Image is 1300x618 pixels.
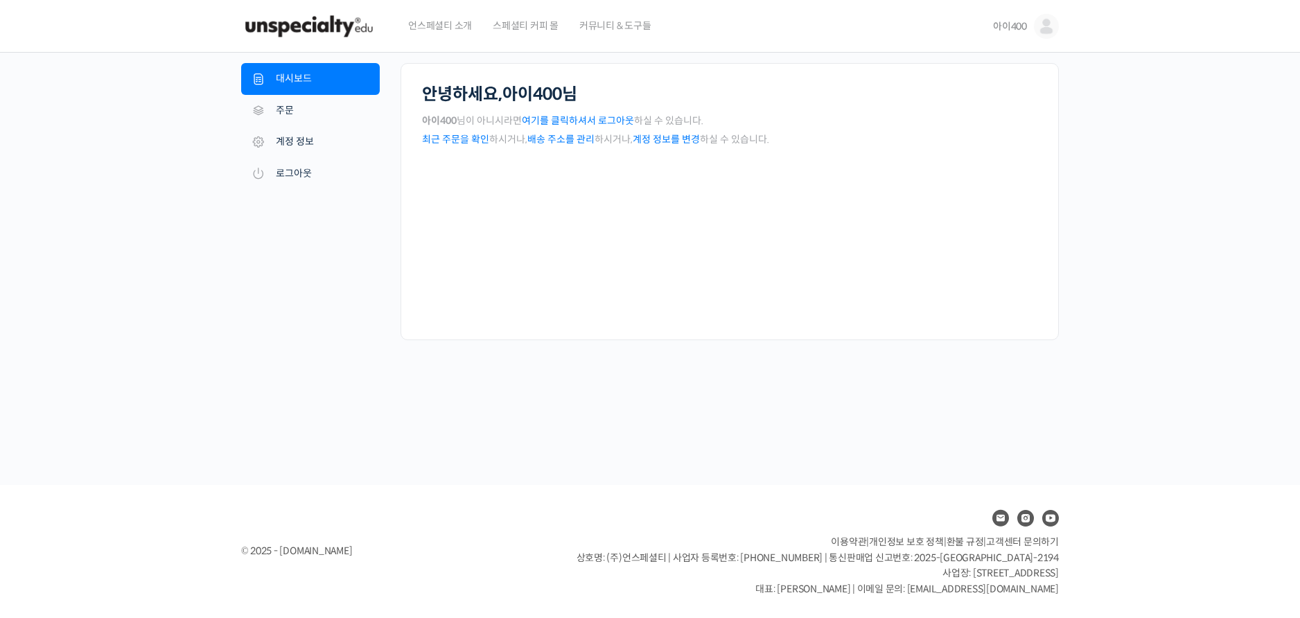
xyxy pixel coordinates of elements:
a: 로그아웃 [241,158,380,190]
a: 대시보드 [241,63,380,95]
p: 하시거나, 하시거나, 하실 수 있습니다. [422,130,1037,149]
a: 환불 규정 [947,536,984,548]
a: 여기를 클릭하셔서 로그아웃 [522,114,634,127]
strong: 아이400 [502,84,562,105]
span: 고객센터 문의하기 [986,536,1059,548]
a: 계정 정보 [241,126,380,158]
a: 최근 주문을 확인 [422,133,489,145]
span: 아이400 [993,20,1027,33]
p: | | | 상호명: (주)언스페셜티 | 사업자 등록번호: [PHONE_NUMBER] | 통신판매업 신고번호: 2025-[GEOGRAPHIC_DATA]-2194 사업장: [ST... [577,534,1059,597]
strong: 아이400 [422,114,457,127]
a: 계정 정보를 변경 [633,133,700,145]
a: 개인정보 보호 정책 [869,536,944,548]
div: © 2025 - [DOMAIN_NAME] [241,542,542,560]
h2: 안녕하세요, 님 [422,85,1037,105]
a: 배송 주소를 관리 [527,133,595,145]
p: 님이 아니시라면 하실 수 있습니다. [422,112,1037,130]
a: 이용약관 [831,536,866,548]
a: 주문 [241,95,380,127]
